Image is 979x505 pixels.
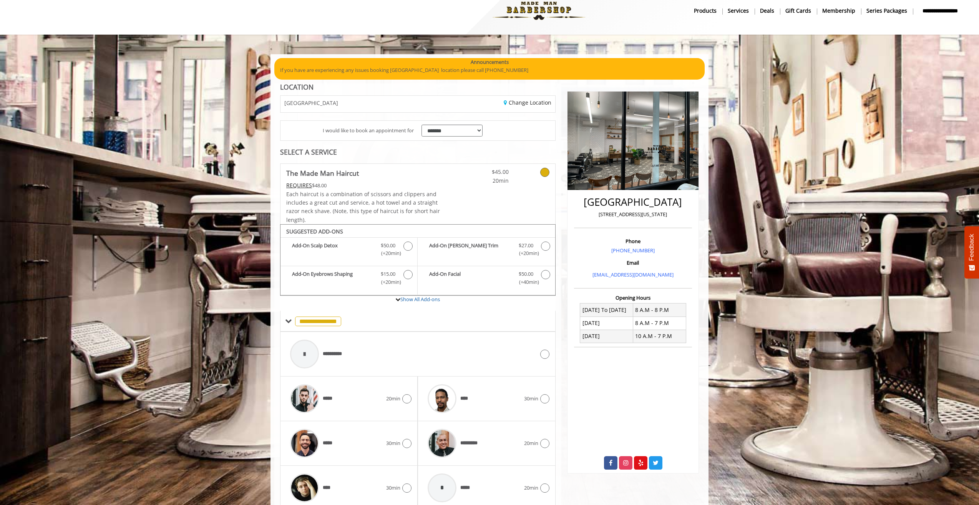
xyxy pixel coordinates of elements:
[323,127,414,135] span: I would like to book an appointment for
[463,177,509,185] span: 20min
[386,439,400,447] span: 30min
[785,7,811,15] b: gift cards
[471,58,509,66] b: Announcements
[574,295,692,300] h3: Opening Hours
[611,247,655,254] a: [PHONE_NUMBER]
[524,439,538,447] span: 20min
[280,148,556,156] div: SELECT A SERVICE
[463,168,509,176] span: $45.00
[633,303,686,317] td: 8 A.M - 8 P.M
[292,270,373,286] b: Add-On Eyebrows Shaping
[817,5,861,16] a: MembershipMembership
[760,7,774,15] b: Deals
[400,296,440,303] a: Show All Add-ons
[421,242,551,260] label: Add-On Beard Trim
[381,242,395,250] span: $50.00
[386,395,400,403] span: 20min
[504,99,551,106] a: Change Location
[524,484,538,492] span: 20min
[689,5,722,16] a: Productsproducts
[514,278,537,286] span: (+40min )
[633,317,686,330] td: 8 A.M - 7 P.M
[284,270,413,288] label: Add-On Eyebrows Shaping
[968,234,975,261] span: Feedback
[286,182,312,189] span: This service needs some Advance to be paid before we block your appointment
[280,224,556,296] div: The Made Man Haircut Add-onS
[580,303,633,317] td: [DATE] To [DATE]
[633,330,686,343] td: 10 A.M - 7 P.M
[576,197,690,208] h2: [GEOGRAPHIC_DATA]
[284,100,338,106] span: [GEOGRAPHIC_DATA]
[580,330,633,343] td: [DATE]
[286,181,441,190] div: $48.00
[524,395,538,403] span: 30min
[780,5,817,16] a: Gift cardsgift cards
[421,270,551,288] label: Add-On Facial
[755,5,780,16] a: DealsDeals
[580,317,633,330] td: [DATE]
[386,484,400,492] span: 30min
[694,7,717,15] b: products
[286,228,343,235] b: SUGGESTED ADD-ONS
[519,270,533,278] span: $50.00
[280,66,699,74] p: If you have are experiencing any issues booking [GEOGRAPHIC_DATA] location please call [PHONE_NUM...
[722,5,755,16] a: ServicesServices
[292,242,373,258] b: Add-On Scalp Detox
[964,226,979,278] button: Feedback - Show survey
[286,168,359,178] b: The Made Man Haircut
[519,242,533,250] span: $27.00
[377,278,400,286] span: (+20min )
[429,242,511,258] b: Add-On [PERSON_NAME] Trim
[377,249,400,257] span: (+20min )
[576,210,690,218] p: [STREET_ADDRESS][US_STATE]
[576,260,690,265] h3: Email
[286,190,440,223] span: Each haircut is a combination of scissors and clippers and includes a great cut and service, a ho...
[381,270,395,278] span: $15.00
[866,7,907,15] b: Series packages
[592,271,674,278] a: [EMAIL_ADDRESS][DOMAIN_NAME]
[728,7,749,15] b: Services
[861,5,913,16] a: Series packagesSeries packages
[514,249,537,257] span: (+20min )
[284,242,413,260] label: Add-On Scalp Detox
[429,270,511,286] b: Add-On Facial
[822,7,855,15] b: Membership
[576,238,690,244] h3: Phone
[280,82,314,92] b: LOCATION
